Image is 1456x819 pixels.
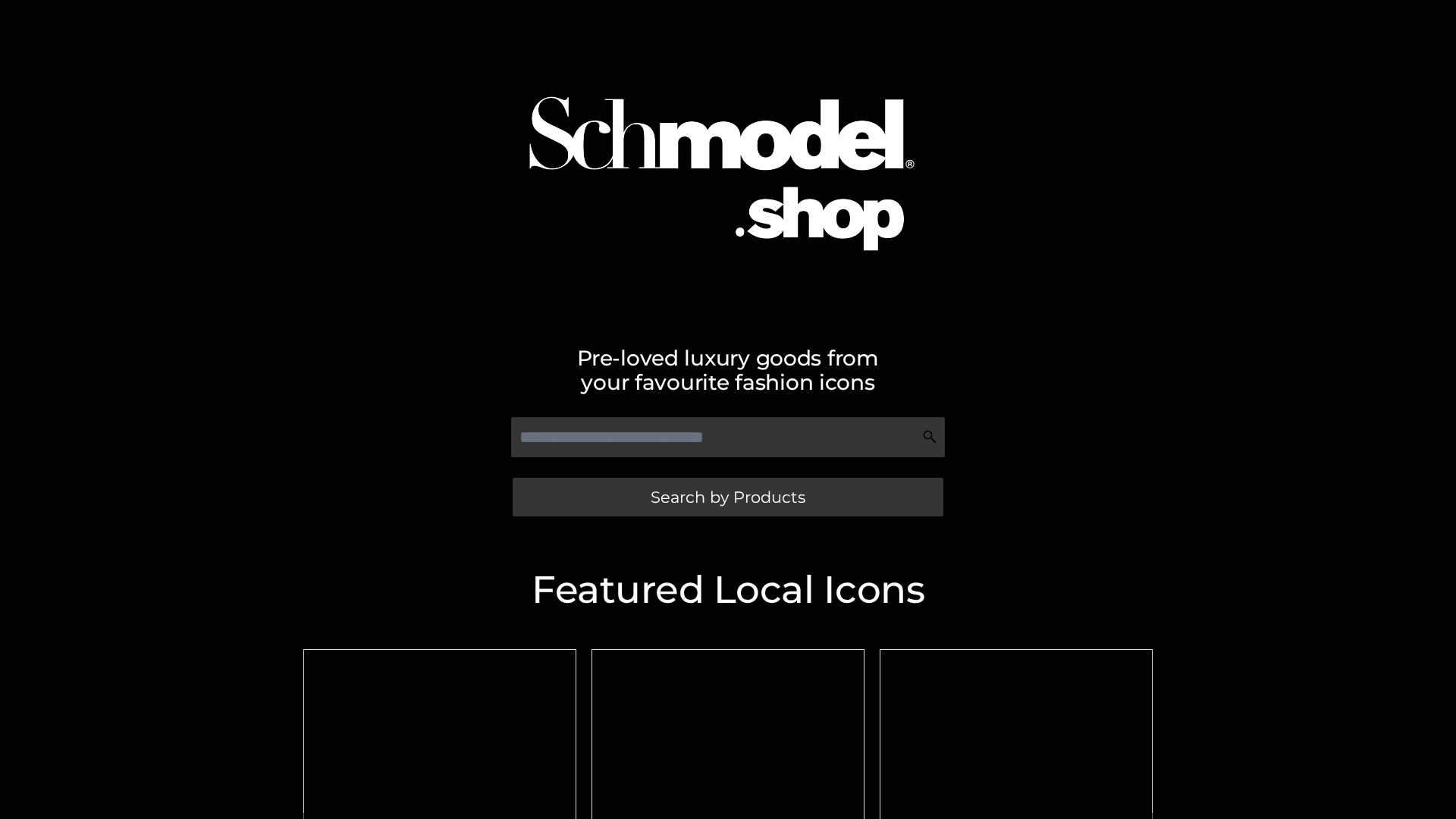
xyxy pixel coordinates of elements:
a: Search by Products [513,478,943,516]
span: Search by Products [651,489,805,505]
img: Search Icon [922,429,937,444]
h2: Featured Local Icons​ [296,571,1160,609]
h2: Pre-loved luxury goods from your favourite fashion icons [296,346,1160,394]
